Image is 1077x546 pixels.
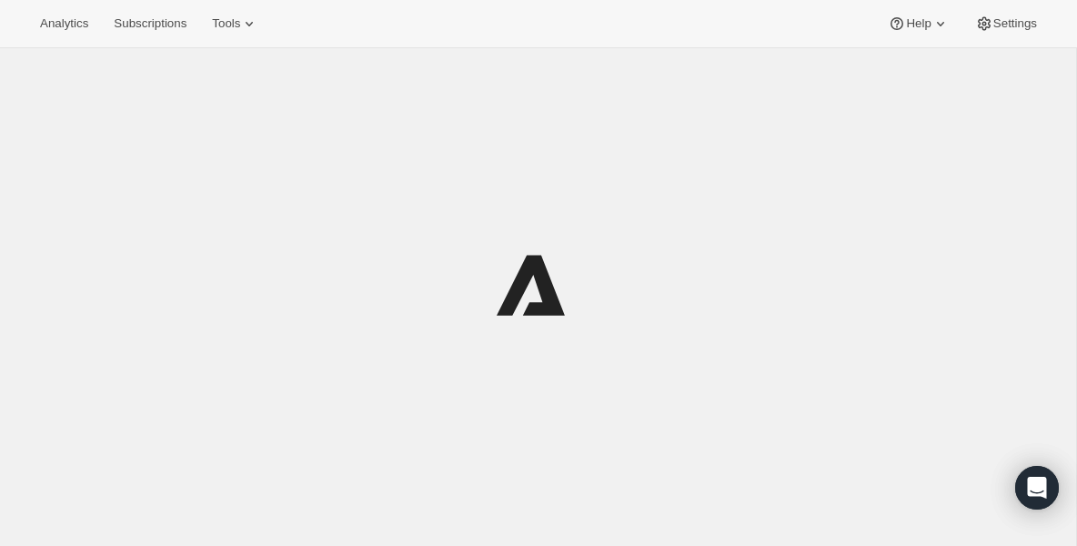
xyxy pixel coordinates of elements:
button: Tools [201,11,269,36]
span: Subscriptions [114,16,186,31]
span: Analytics [40,16,88,31]
button: Subscriptions [103,11,197,36]
span: Help [906,16,931,31]
span: Tools [212,16,240,31]
button: Settings [964,11,1048,36]
button: Help [877,11,960,36]
span: Settings [993,16,1037,31]
button: Analytics [29,11,99,36]
div: Open Intercom Messenger [1015,466,1059,510]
